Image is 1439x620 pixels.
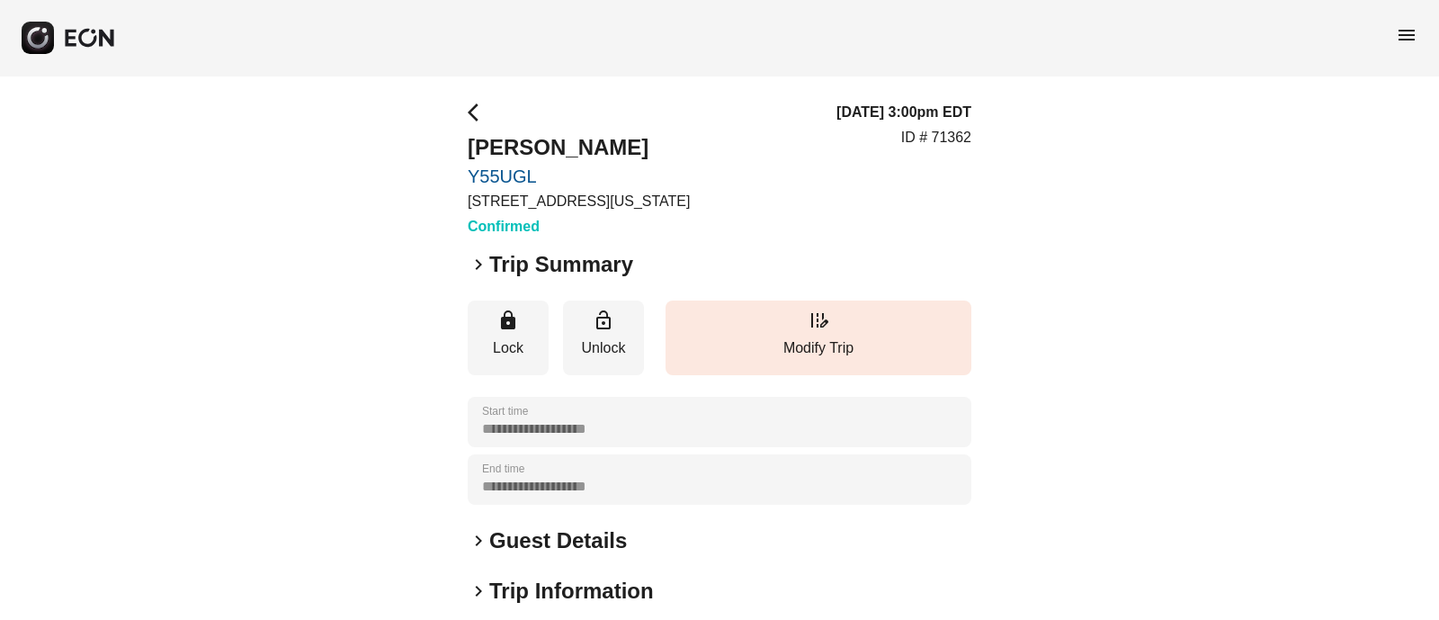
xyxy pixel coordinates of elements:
[593,310,614,331] span: lock_open
[468,166,690,187] a: Y55UGL
[468,530,489,552] span: keyboard_arrow_right
[572,337,635,359] p: Unlock
[468,580,489,602] span: keyboard_arrow_right
[468,102,489,123] span: arrow_back_ios
[489,577,654,606] h2: Trip Information
[1396,24,1417,46] span: menu
[468,254,489,275] span: keyboard_arrow_right
[497,310,519,331] span: lock
[477,337,540,359] p: Lock
[489,250,633,279] h2: Trip Summary
[675,337,962,359] p: Modify Trip
[468,133,690,162] h2: [PERSON_NAME]
[468,301,549,375] button: Lock
[563,301,644,375] button: Unlock
[468,216,690,238] h3: Confirmed
[666,301,971,375] button: Modify Trip
[489,526,627,555] h2: Guest Details
[901,127,971,148] p: ID # 71362
[468,191,690,212] p: [STREET_ADDRESS][US_STATE]
[808,310,829,331] span: edit_road
[836,102,971,123] h3: [DATE] 3:00pm EDT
